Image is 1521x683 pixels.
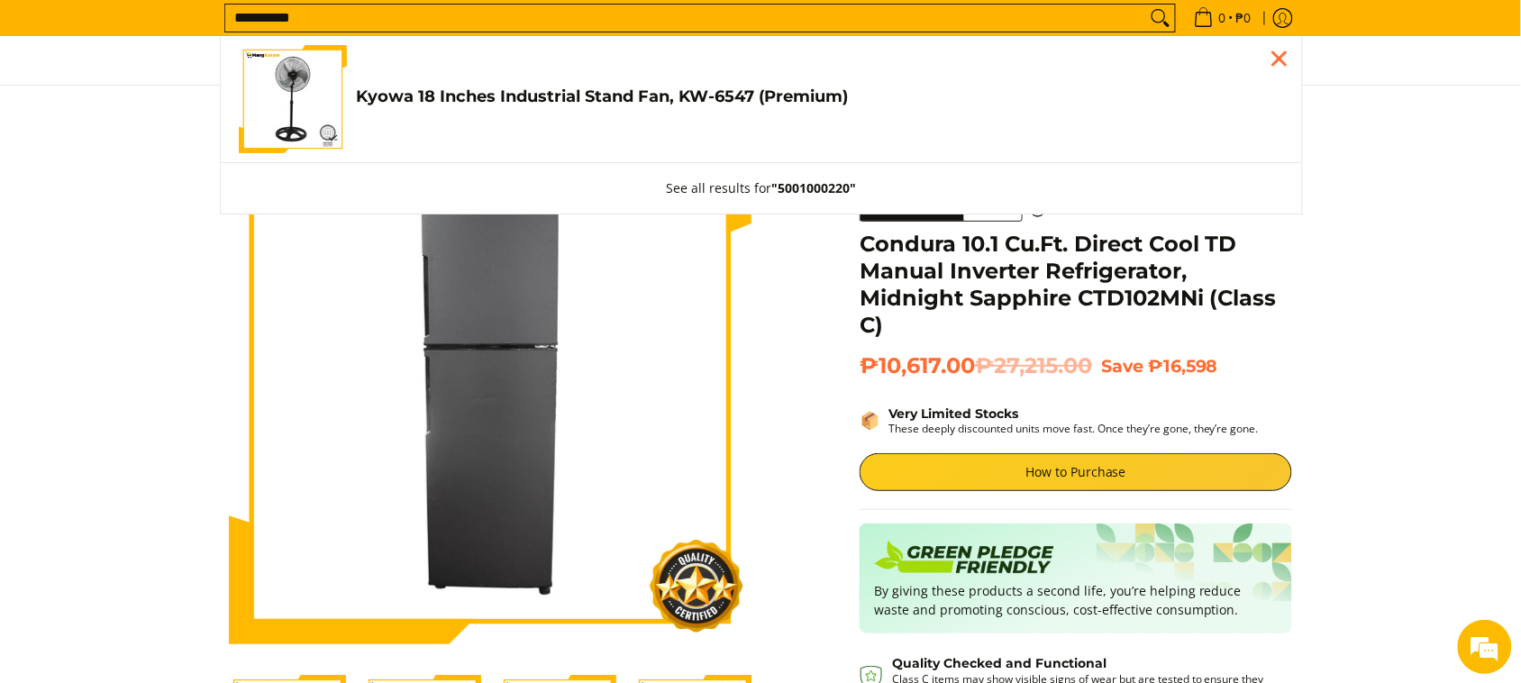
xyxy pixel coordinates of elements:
span: ₱16,598 [1148,355,1218,377]
button: See all results for"5001000220" [649,163,875,214]
strong: Quality Checked and Functional [892,655,1107,671]
h4: Kyowa 18 Inches Industrial Stand Fan, KW-6547 (Premium) [356,87,1284,107]
a: How to Purchase [860,453,1292,491]
img: Badge sustainability green pledge friendly [874,538,1054,581]
span: ₱0 [1234,12,1254,24]
span: Save [1101,355,1143,377]
del: ₱27,215.00 [975,352,1092,379]
strong: Very Limited Stocks [888,405,1018,422]
div: Close pop up [1266,45,1293,72]
span: 0 [1216,12,1229,24]
button: Search [1146,5,1175,32]
h1: Condura 10.1 Cu.Ft. Direct Cool TD Manual Inverter Refrigerator, Midnight Sapphire CTD102MNi (Cla... [860,231,1292,339]
p: By giving these products a second life, you’re helping reduce waste and promoting conscious, cost... [874,581,1278,619]
span: • [1189,8,1257,28]
img: Kyowa 18 Inches Industrial Stand Fan, KW-6547 (Premium) [239,45,347,153]
strong: "5001000220" [772,179,857,196]
span: ₱10,617.00 [860,352,1092,379]
img: Condura 10.1 Cu.Ft. Direct Cool TD Manual Inverter Refrigerator, Midnight Sapphire CTD102MNi (Cla... [229,122,751,644]
p: These deeply discounted units move fast. Once they’re gone, they’re gone. [888,422,1259,435]
a: Kyowa 18 Inches Industrial Stand Fan, KW-6547 (Premium) Kyowa 18 Inches Industrial Stand Fan, KW-... [239,45,1284,153]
